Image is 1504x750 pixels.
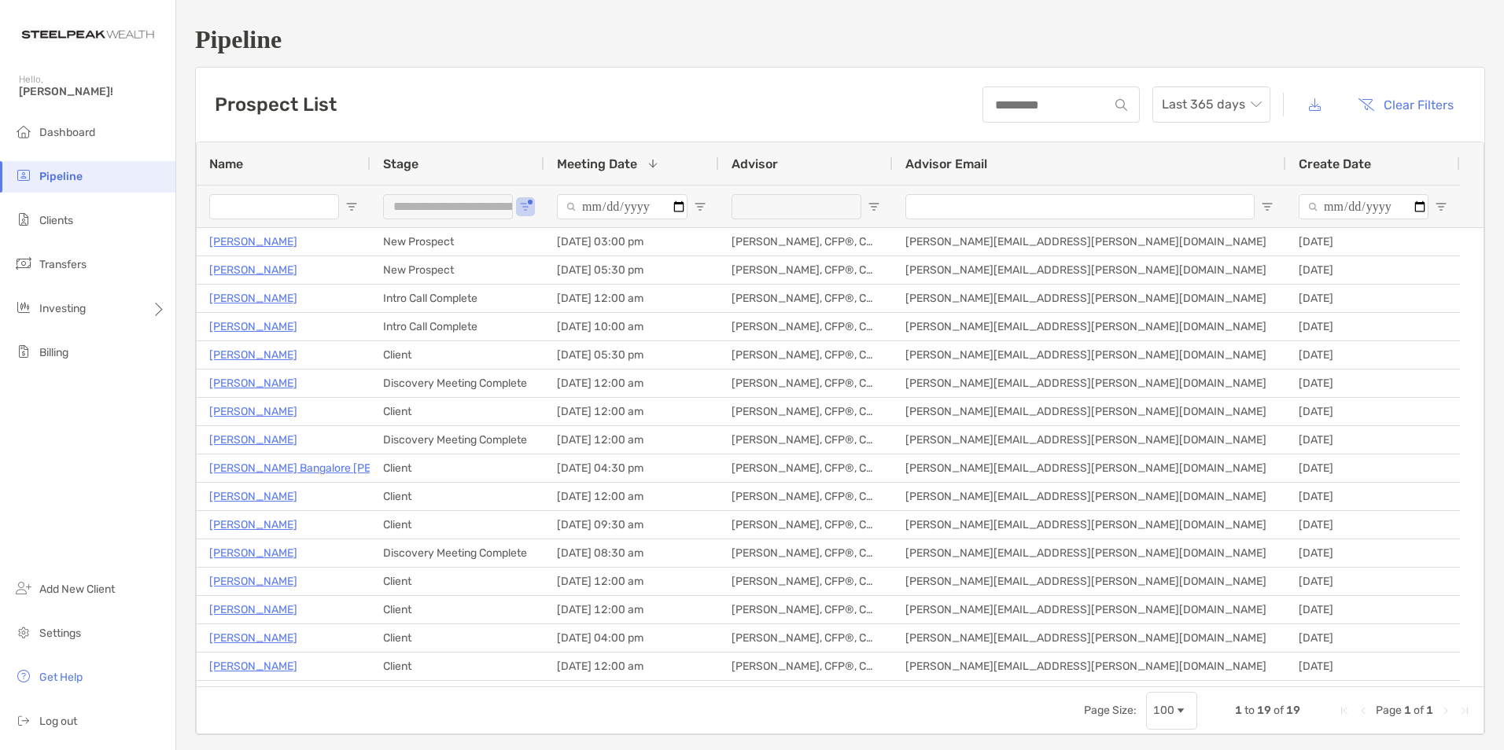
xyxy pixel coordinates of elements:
div: [DATE] 12:00 am [544,426,719,454]
div: Client [370,653,544,680]
a: [PERSON_NAME] [209,402,297,421]
div: [DATE] 12:00 am [544,653,719,680]
p: [PERSON_NAME] [209,515,297,535]
div: [DATE] [1286,624,1460,652]
div: [PERSON_NAME][EMAIL_ADDRESS][PERSON_NAME][DOMAIN_NAME] [893,228,1286,256]
span: Transfers [39,258,87,271]
div: [PERSON_NAME], CFP®, CDFA® [719,426,893,454]
div: Discovery Meeting Complete [370,426,544,454]
a: [PERSON_NAME] [209,345,297,365]
div: [PERSON_NAME], CFP®, CDFA® [719,341,893,369]
img: billing icon [14,342,33,361]
div: [PERSON_NAME][EMAIL_ADDRESS][PERSON_NAME][DOMAIN_NAME] [893,285,1286,312]
div: [PERSON_NAME], CFP®, CDFA® [719,313,893,340]
div: [DATE] [1286,398,1460,425]
div: [DATE] 03:00 pm [544,228,719,256]
div: [PERSON_NAME], CFP®, CDFA® [719,539,893,567]
div: [PERSON_NAME], CFP®, CDFA® [719,228,893,256]
a: [PERSON_NAME] Bangalore [PERSON_NAME] [209,458,441,478]
a: [PERSON_NAME] [209,317,297,336]
div: [PERSON_NAME], CFP®, CDFA® [719,624,893,652]
input: Name Filter Input [209,194,339,219]
button: Open Filter Menu [1435,200,1447,213]
span: Advisor Email [905,156,987,171]
span: Dashboard [39,126,95,139]
div: [DATE] [1286,228,1460,256]
div: [DATE] 04:30 pm [544,454,719,482]
span: to [1244,704,1255,717]
div: Client [370,568,544,595]
img: get-help icon [14,667,33,686]
a: [PERSON_NAME] [209,289,297,308]
div: [DATE] 04:00 pm [544,624,719,652]
p: [PERSON_NAME] [209,487,297,506]
button: Open Filter Menu [519,200,532,213]
div: Client [370,681,544,708]
div: Client [370,341,544,369]
div: Client [370,624,544,652]
div: [PERSON_NAME][EMAIL_ADDRESS][PERSON_NAME][DOMAIN_NAME] [893,426,1286,454]
span: Page [1376,704,1402,717]
input: Create Date Filter Input [1299,194,1428,219]
div: Intro Call Complete [370,285,544,312]
span: Settings [39,627,81,640]
div: [PERSON_NAME], CFP®, CDFA® [719,454,893,482]
span: Pipeline [39,170,83,183]
div: [DATE] 12:00 am [544,398,719,425]
div: [DATE] 10:00 am [544,313,719,340]
div: [PERSON_NAME][EMAIL_ADDRESS][PERSON_NAME][DOMAIN_NAME] [893,539,1286,567]
p: [PERSON_NAME] [209,600,297,619]
div: Client [370,454,544,482]
div: [PERSON_NAME][EMAIL_ADDRESS][PERSON_NAME][DOMAIN_NAME] [893,369,1286,397]
div: [DATE] 12:00 am [544,568,719,595]
span: Name [209,156,243,171]
span: 1 [1404,704,1411,717]
img: settings icon [14,623,33,642]
h3: Prospect List [215,94,337,116]
div: [PERSON_NAME][EMAIL_ADDRESS][PERSON_NAME][DOMAIN_NAME] [893,681,1286,708]
p: [PERSON_NAME] [209,628,297,648]
span: Add New Client [39,583,115,596]
div: Client [370,483,544,510]
div: [PERSON_NAME][EMAIL_ADDRESS][PERSON_NAME][DOMAIN_NAME] [893,511,1286,539]
span: Clients [39,214,73,227]
div: [DATE] [1286,454,1460,482]
div: [PERSON_NAME], CFP®, CDFA® [719,369,893,397]
img: add_new_client icon [14,579,33,597]
button: Clear Filters [1346,87,1465,122]
div: Page Size [1146,692,1197,730]
p: [PERSON_NAME] [209,430,297,450]
div: [PERSON_NAME], CFP®, CDFA® [719,256,893,284]
div: [PERSON_NAME], CFP®, CDFA® [719,483,893,510]
div: [PERSON_NAME][EMAIL_ADDRESS][PERSON_NAME][DOMAIN_NAME] [893,596,1286,623]
a: [PERSON_NAME] [209,260,297,280]
div: [DATE] 09:30 am [544,511,719,539]
div: [DATE] [1286,341,1460,369]
div: [PERSON_NAME][EMAIL_ADDRESS][PERSON_NAME][DOMAIN_NAME] [893,483,1286,510]
div: Last Page [1458,704,1471,717]
div: [PERSON_NAME][EMAIL_ADDRESS][PERSON_NAME][DOMAIN_NAME] [893,341,1286,369]
div: [PERSON_NAME][EMAIL_ADDRESS][PERSON_NAME][DOMAIN_NAME] [893,653,1286,680]
div: [DATE] [1286,426,1460,454]
div: [DATE] 12:00 am [544,681,719,708]
a: [PERSON_NAME] [209,656,297,676]
div: [PERSON_NAME][EMAIL_ADDRESS][PERSON_NAME][DOMAIN_NAME] [893,313,1286,340]
a: [PERSON_NAME] [209,543,297,563]
img: pipeline icon [14,166,33,185]
button: Open Filter Menu [868,200,880,213]
div: [DATE] 08:30 am [544,539,719,567]
div: [DATE] [1286,313,1460,340]
div: [DATE] [1286,681,1460,708]
a: [PERSON_NAME] [209,572,297,591]
div: [PERSON_NAME], CFP®, CDFA® [719,596,893,623]
div: New Prospect [370,228,544,256]
a: [PERSON_NAME] [209,373,297,393]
